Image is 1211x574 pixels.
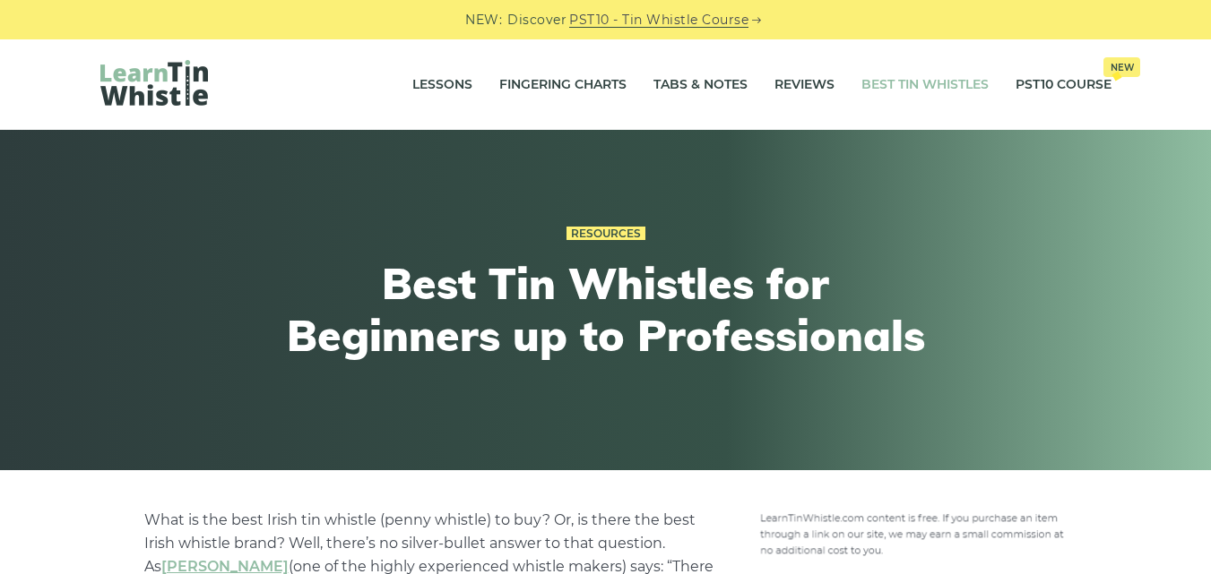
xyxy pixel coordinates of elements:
a: Reviews [774,63,835,107]
img: disclosure [759,509,1068,557]
a: Best Tin Whistles [861,63,989,107]
a: Lessons [412,63,472,107]
span: New [1103,57,1140,77]
a: Fingering Charts [499,63,627,107]
a: PST10 CourseNew [1016,63,1112,107]
a: Tabs & Notes [653,63,748,107]
img: LearnTinWhistle.com [100,60,208,106]
a: Resources [567,227,645,241]
h1: Best Tin Whistles for Beginners up to Professionals [276,258,936,361]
